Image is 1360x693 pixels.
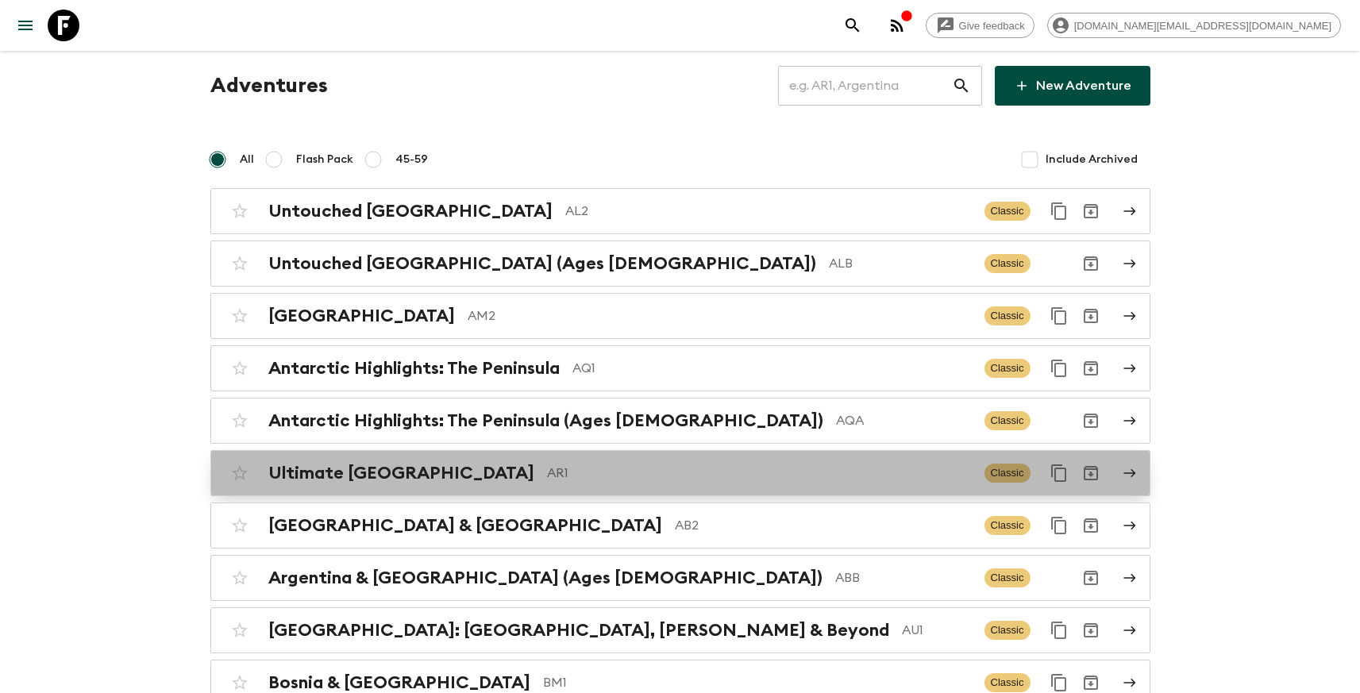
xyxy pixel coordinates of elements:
span: 45-59 [395,152,428,167]
a: Untouched [GEOGRAPHIC_DATA]AL2ClassicDuplicate for 45-59Archive [210,188,1150,234]
button: Duplicate for 45-59 [1043,300,1075,332]
span: Include Archived [1046,152,1138,167]
div: [DOMAIN_NAME][EMAIL_ADDRESS][DOMAIN_NAME] [1047,13,1341,38]
span: Classic [984,464,1031,483]
a: Argentina & [GEOGRAPHIC_DATA] (Ages [DEMOGRAPHIC_DATA])ABBClassicArchive [210,555,1150,601]
span: Classic [984,359,1031,378]
a: Antarctic Highlights: The Peninsula (Ages [DEMOGRAPHIC_DATA])AQAClassicArchive [210,398,1150,444]
button: Archive [1075,300,1107,332]
span: Classic [984,621,1031,640]
span: Classic [984,306,1031,325]
span: Classic [984,673,1031,692]
button: search adventures [837,10,869,41]
a: Give feedback [926,13,1034,38]
button: Archive [1075,248,1107,279]
span: Classic [984,202,1031,221]
span: Classic [984,568,1031,587]
h2: Untouched [GEOGRAPHIC_DATA] [268,201,553,221]
button: Archive [1075,195,1107,227]
h2: Antarctic Highlights: The Peninsula (Ages [DEMOGRAPHIC_DATA]) [268,410,823,431]
h2: [GEOGRAPHIC_DATA] [268,306,455,326]
h2: Antarctic Highlights: The Peninsula [268,358,560,379]
a: [GEOGRAPHIC_DATA]: [GEOGRAPHIC_DATA], [PERSON_NAME] & BeyondAU1ClassicDuplicate for 45-59Archive [210,607,1150,653]
span: Give feedback [950,20,1034,32]
span: Classic [984,411,1031,430]
span: Flash Pack [296,152,353,167]
span: All [240,152,254,167]
h2: [GEOGRAPHIC_DATA] & [GEOGRAPHIC_DATA] [268,515,662,536]
button: Duplicate for 45-59 [1043,352,1075,384]
h2: Argentina & [GEOGRAPHIC_DATA] (Ages [DEMOGRAPHIC_DATA]) [268,568,823,588]
p: AR1 [547,464,972,483]
button: menu [10,10,41,41]
p: AQA [836,411,972,430]
p: BM1 [543,673,972,692]
p: AM2 [468,306,972,325]
p: AL2 [565,202,972,221]
h1: Adventures [210,70,328,102]
input: e.g. AR1, Argentina [778,64,952,108]
span: Classic [984,254,1031,273]
button: Archive [1075,510,1107,541]
span: Classic [984,516,1031,535]
a: [GEOGRAPHIC_DATA]AM2ClassicDuplicate for 45-59Archive [210,293,1150,339]
h2: [GEOGRAPHIC_DATA]: [GEOGRAPHIC_DATA], [PERSON_NAME] & Beyond [268,620,889,641]
p: AB2 [675,516,972,535]
button: Archive [1075,457,1107,489]
p: ALB [829,254,972,273]
h2: Untouched [GEOGRAPHIC_DATA] (Ages [DEMOGRAPHIC_DATA]) [268,253,816,274]
h2: Bosnia & [GEOGRAPHIC_DATA] [268,672,530,693]
a: Antarctic Highlights: The PeninsulaAQ1ClassicDuplicate for 45-59Archive [210,345,1150,391]
p: ABB [835,568,972,587]
a: Ultimate [GEOGRAPHIC_DATA]AR1ClassicDuplicate for 45-59Archive [210,450,1150,496]
span: [DOMAIN_NAME][EMAIL_ADDRESS][DOMAIN_NAME] [1065,20,1340,32]
button: Duplicate for 45-59 [1043,195,1075,227]
p: AU1 [902,621,972,640]
button: Archive [1075,614,1107,646]
button: Archive [1075,352,1107,384]
button: Duplicate for 45-59 [1043,457,1075,489]
a: [GEOGRAPHIC_DATA] & [GEOGRAPHIC_DATA]AB2ClassicDuplicate for 45-59Archive [210,502,1150,549]
button: Duplicate for 45-59 [1043,510,1075,541]
button: Archive [1075,562,1107,594]
p: AQ1 [572,359,972,378]
a: New Adventure [995,66,1150,106]
h2: Ultimate [GEOGRAPHIC_DATA] [268,463,534,483]
button: Archive [1075,405,1107,437]
a: Untouched [GEOGRAPHIC_DATA] (Ages [DEMOGRAPHIC_DATA])ALBClassicArchive [210,241,1150,287]
button: Duplicate for 45-59 [1043,614,1075,646]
